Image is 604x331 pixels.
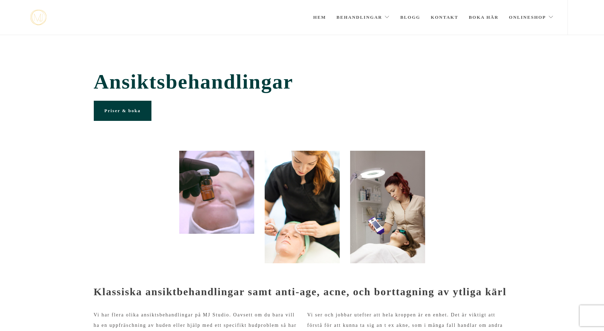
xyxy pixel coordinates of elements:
strong: Klassiska ansiktbehandlingar samt anti-age, acne, och borttagning av ytliga kärl [94,286,507,297]
span: Ansiktsbehandlingar [94,70,511,94]
img: mjstudio [30,10,47,25]
img: evh_NF_2018_90598 (1) [350,151,425,263]
a: Priser & boka [94,101,151,121]
img: 20200316_113429315_iOS [179,151,254,234]
span: Priser & boka [105,108,141,113]
a: mjstudio mjstudio mjstudio [30,10,47,25]
img: Portömning Stockholm [265,151,340,263]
